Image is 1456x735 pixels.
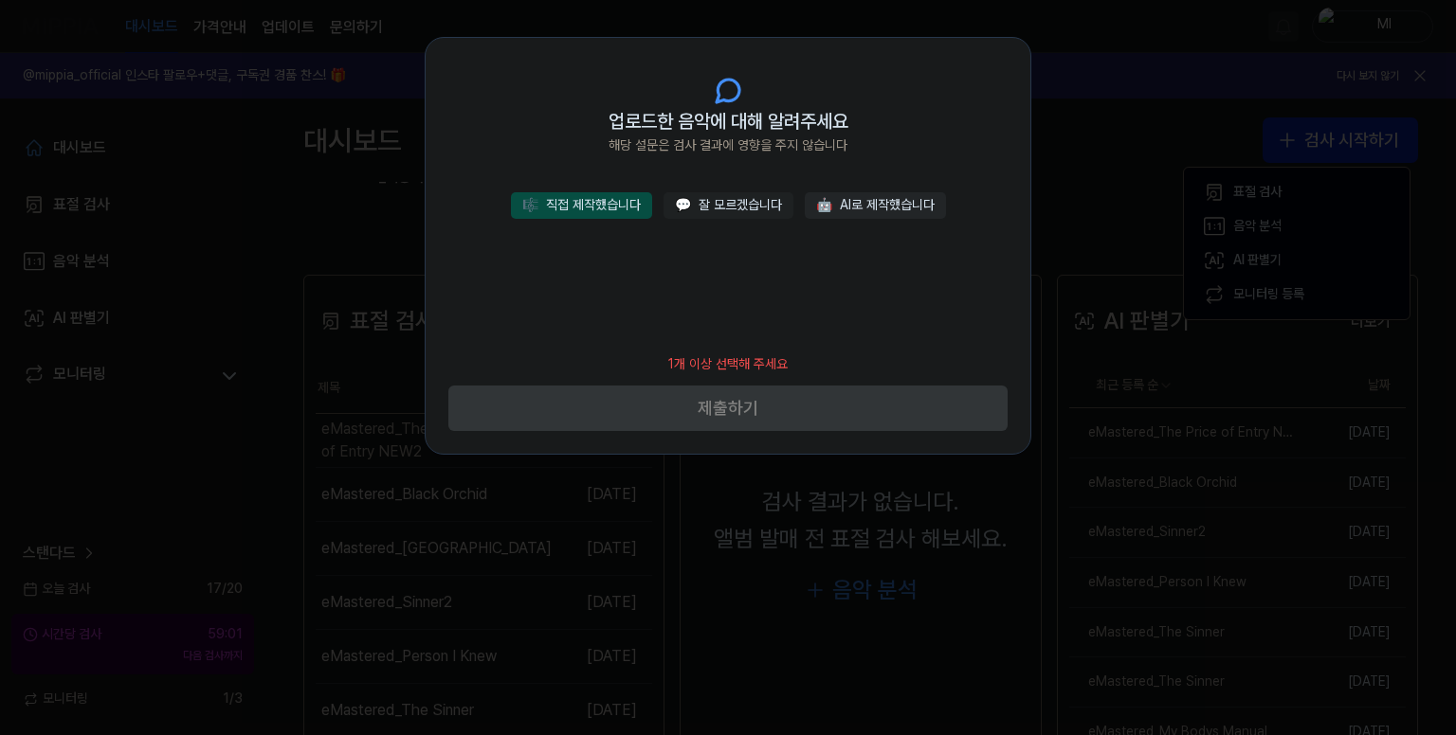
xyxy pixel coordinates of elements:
[657,344,799,385] div: 1개 이상 선택해 주세요
[816,197,832,212] span: 🤖
[609,106,848,136] span: 업로드한 음악에 대해 알려주세요
[522,197,538,212] span: 🎼
[675,197,691,212] span: 💬
[664,192,793,219] button: 💬잘 모르겠습니다
[511,192,652,219] button: 🎼직접 제작했습니다
[805,192,946,219] button: 🤖AI로 제작했습니다
[609,136,847,155] span: 해당 설문은 검사 결과에 영향을 주지 않습니다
